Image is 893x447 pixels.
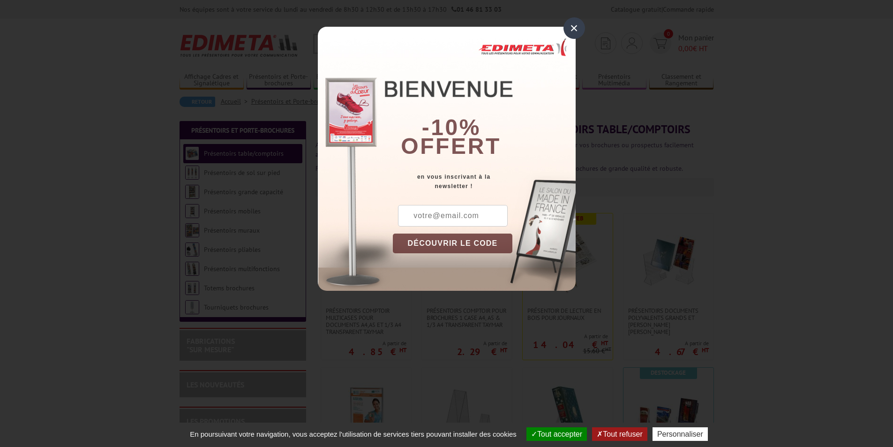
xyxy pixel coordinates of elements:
button: Tout refuser [592,427,647,441]
button: Personnaliser (fenêtre modale) [653,427,708,441]
div: en vous inscrivant à la newsletter ! [393,172,576,191]
button: Tout accepter [526,427,587,441]
b: -10% [422,115,481,140]
button: DÉCOUVRIR LE CODE [393,234,513,253]
input: votre@email.com [398,205,508,227]
font: offert [401,134,501,159]
span: En poursuivant votre navigation, vous acceptez l'utilisation de services tiers pouvant installer ... [185,430,521,438]
div: × [563,17,585,39]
